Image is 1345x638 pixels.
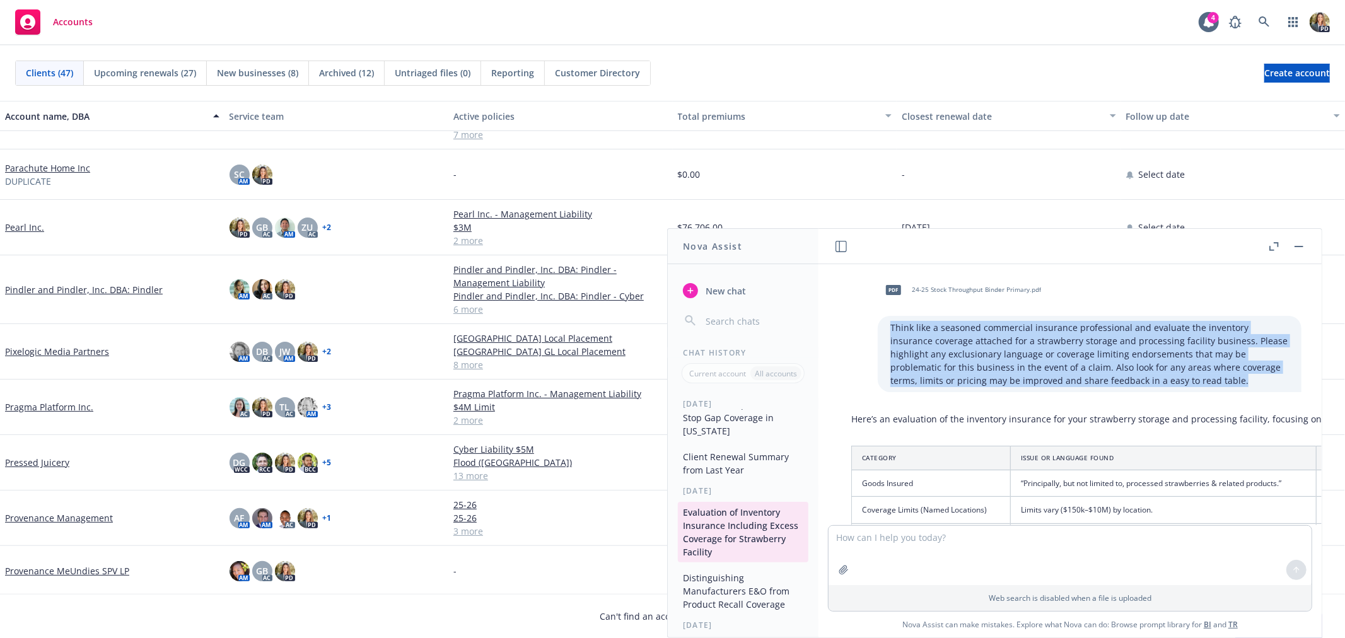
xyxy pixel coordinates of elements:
span: New chat [703,284,746,298]
div: pdf24-25 Stock Throughput Binder Primary.pdf [878,274,1044,306]
img: photo [298,508,318,528]
a: TR [1228,619,1238,630]
span: Clients (47) [26,66,73,79]
p: All accounts [755,368,797,379]
p: Think like a seasoned commercial insurance professional and evaluate the inventory insurance cove... [890,321,1289,387]
span: Untriaged files (0) [395,66,470,79]
a: 13 more [453,469,668,482]
a: + 2 [323,348,332,356]
a: Cyber Liability $5M [453,443,668,456]
a: + 1 [323,514,332,522]
td: Unnamed Locations [852,523,1011,550]
span: Nova Assist can make mistakes. Explore what Nova can do: Browse prompt library for and [824,612,1317,637]
button: Client Renewal Summary from Last Year [678,446,808,480]
span: Archived (12) [319,66,374,79]
a: Report a Bug [1223,9,1248,35]
img: photo [298,453,318,473]
a: Pearl Inc. - Management Liability [453,207,668,221]
a: BI [1204,619,1211,630]
img: photo [252,279,272,299]
button: Distinguishing Manufacturers E&O from Product Recall Coverage [678,567,808,615]
a: Flood ([GEOGRAPHIC_DATA]) [453,456,668,469]
span: Upcoming renewals (27) [94,66,196,79]
div: Service team [230,110,444,123]
button: Workers' Compensation and Stop Gap Coverage in [US_STATE] [678,394,808,441]
a: Provenance Management [5,511,113,525]
img: photo [298,342,318,362]
span: JW [279,345,290,358]
img: photo [230,342,250,362]
span: Can't find an account? [600,610,745,623]
div: Active policies [453,110,668,123]
a: Provenance MeUndies SPV LP [5,564,129,577]
div: Follow up date [1126,110,1327,123]
th: Issue or Language Found [1011,446,1317,470]
button: Evaluation of Inventory Insurance Including Excess Coverage for Strawberry Facility [678,502,808,562]
span: Accounts [53,17,93,27]
img: photo [275,508,295,528]
a: + 3 [323,403,332,411]
img: photo [230,561,250,581]
a: Pindler and Pindler, Inc. DBA: Pindler [5,283,163,296]
span: - [902,168,905,181]
th: Category [852,446,1011,470]
div: [DATE] [668,485,818,496]
img: photo [275,279,295,299]
a: Accounts [10,4,98,40]
a: Pressed Juicery [5,456,69,469]
a: $4M Limit [453,400,668,414]
div: Total premiums [678,110,878,123]
span: Create account [1264,61,1330,85]
button: Service team [224,101,449,131]
a: Pragma Platform Inc. - Management Liability [453,387,668,400]
span: Select date [1139,221,1185,234]
td: Limits vary ($150k–$10M) by location. [1011,497,1317,523]
a: Switch app [1281,9,1306,35]
a: Search [1252,9,1277,35]
a: Pindler and Pindler, Inc. DBA: Pindler - Management Liability [453,263,668,289]
span: DUPLICATE [5,175,51,188]
img: photo [252,397,272,417]
img: photo [252,165,272,185]
div: Chat History [668,347,818,358]
a: [GEOGRAPHIC_DATA] Local Placement [453,332,668,345]
button: Total premiums [673,101,897,131]
span: $0.00 [678,168,701,181]
span: SC [234,168,245,181]
a: Parachute Home Inc [5,161,90,175]
a: 3 more [453,525,668,538]
img: photo [298,397,318,417]
img: photo [230,217,250,238]
a: 8 more [453,358,668,371]
span: Reporting [491,66,534,79]
button: Active policies [448,101,673,131]
td: Goods Insured [852,470,1011,497]
a: 7 more [453,128,668,141]
td: “Principally, but not limited to, processed strawberries & related products.” [1011,470,1317,497]
a: 2 more [453,234,668,247]
img: photo [230,397,250,417]
a: + 5 [323,459,332,467]
input: Search chats [703,312,803,330]
div: Account name, DBA [5,110,206,123]
a: + 2 [323,224,332,231]
a: Pixelogic Media Partners [5,345,109,358]
a: Pragma Platform Inc. [5,400,93,414]
p: Web search is disabled when a file is uploaded [836,593,1304,603]
span: pdf [886,285,901,294]
span: New businesses (8) [217,66,298,79]
a: [GEOGRAPHIC_DATA] GL Local Placement [453,345,668,358]
span: 24-25 Stock Throughput Binder Primary.pdf [912,286,1041,294]
td: Coverage Limits (Named Locations) [852,497,1011,523]
div: [DATE] [668,620,818,630]
a: 25-26 [453,498,668,511]
span: TL [280,400,290,414]
span: DG [233,456,246,469]
a: 2 more [453,414,668,427]
h1: Nova Assist [683,240,742,253]
button: Closest renewal date [897,101,1121,131]
img: photo [1310,12,1330,32]
a: 6 more [453,303,668,316]
span: Customer Directory [555,66,640,79]
div: Closest renewal date [902,110,1102,123]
